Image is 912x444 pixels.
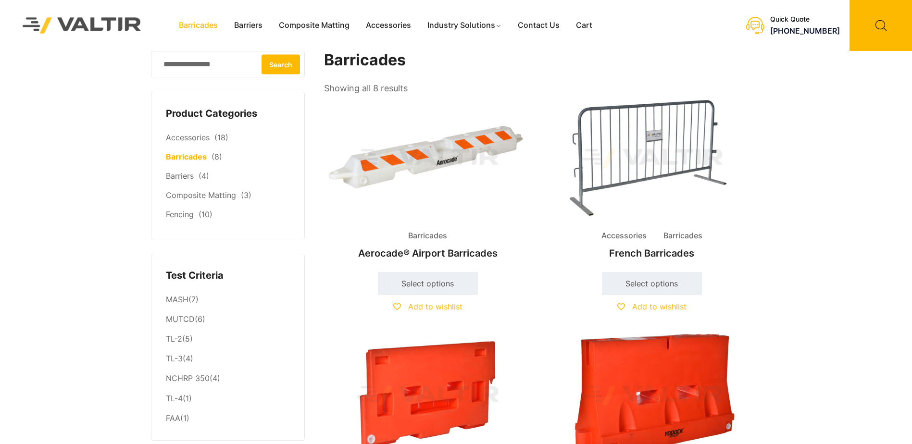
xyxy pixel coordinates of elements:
[271,18,358,33] a: Composite Matting
[166,394,183,403] a: TL-4
[199,210,212,219] span: (10)
[548,243,756,264] h2: French Barricades
[324,80,408,97] p: Showing all 8 results
[594,229,654,243] span: Accessories
[324,243,532,264] h2: Aerocade® Airport Barricades
[166,133,210,142] a: Accessories
[171,18,226,33] a: Barricades
[166,369,290,389] li: (4)
[632,302,687,311] span: Add to wishlist
[166,171,194,181] a: Barriers
[166,190,236,200] a: Composite Matting
[166,290,290,309] li: (7)
[10,5,154,46] img: Valtir Rentals
[408,302,462,311] span: Add to wishlist
[656,229,710,243] span: Barricades
[378,272,478,295] a: Select options for “Aerocade® Airport Barricades”
[324,96,532,264] a: BarricadesAerocade® Airport Barricades
[166,310,290,330] li: (6)
[358,18,419,33] a: Accessories
[166,107,290,121] h4: Product Categories
[324,51,757,70] h1: Barricades
[401,229,454,243] span: Barricades
[166,210,194,219] a: Fencing
[393,302,462,311] a: Add to wishlist
[166,330,290,349] li: (5)
[166,295,188,304] a: MASH
[166,334,182,344] a: TL-2
[166,314,195,324] a: MUTCD
[770,15,840,24] div: Quick Quote
[548,96,756,264] a: Accessories BarricadesFrench Barricades
[262,54,300,74] button: Search
[617,302,687,311] a: Add to wishlist
[770,26,840,36] a: [PHONE_NUMBER]
[510,18,568,33] a: Contact Us
[568,18,600,33] a: Cart
[226,18,271,33] a: Barriers
[241,190,251,200] span: (3)
[214,133,228,142] span: (18)
[212,152,222,161] span: (8)
[166,413,180,423] a: FAA
[166,354,183,363] a: TL-3
[166,152,207,161] a: Barricades
[166,389,290,408] li: (1)
[166,373,210,383] a: NCHRP 350
[166,269,290,283] h4: Test Criteria
[602,272,702,295] a: Select options for “French Barricades”
[166,349,290,369] li: (4)
[199,171,209,181] span: (4)
[166,408,290,426] li: (1)
[419,18,510,33] a: Industry Solutions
